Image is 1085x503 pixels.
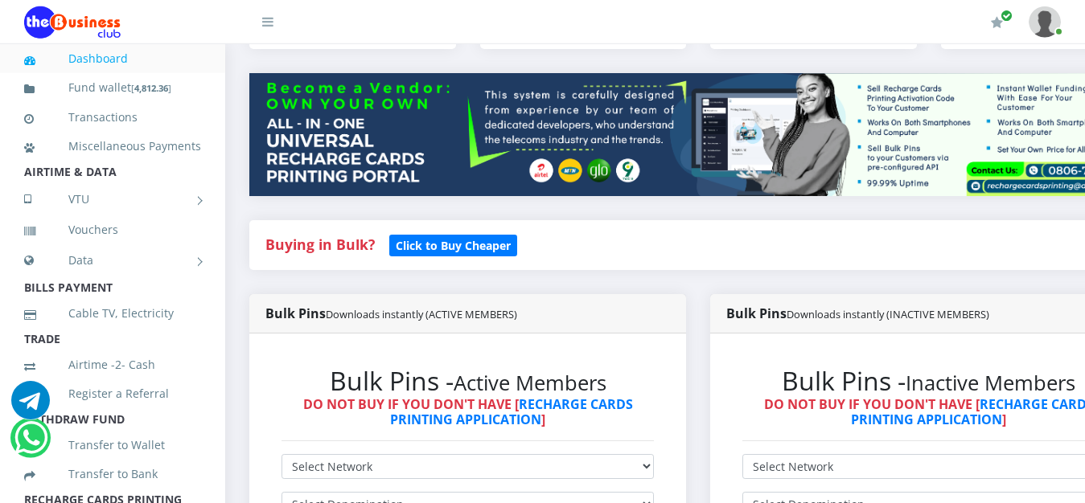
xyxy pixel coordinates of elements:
a: Transfer to Bank [24,456,201,493]
span: Renew/Upgrade Subscription [1001,10,1013,22]
strong: DO NOT BUY IF YOU DON'T HAVE [ ] [303,395,633,428]
small: Downloads instantly (ACTIVE MEMBERS) [326,307,517,321]
small: Active Members [454,369,606,397]
strong: Bulk Pins [726,305,989,322]
strong: Buying in Bulk? [265,235,375,254]
small: Inactive Members [906,369,1075,397]
small: Downloads instantly (INACTIVE MEMBERS) [787,307,989,321]
a: Register a Referral [24,375,201,412]
small: [ ] [131,82,171,94]
h2: Bulk Pins - [282,366,654,396]
a: Fund wallet[4,812.36] [24,69,201,107]
a: Miscellaneous Payments [24,128,201,165]
a: Data [24,240,201,280]
a: RECHARGE CARDS PRINTING APPLICATION [390,395,633,428]
a: Chat for support [14,431,47,457]
a: Chat for support [11,393,50,419]
a: Dashboard [24,40,201,77]
strong: Bulk Pins [265,305,517,322]
i: Renew/Upgrade Subscription [991,16,1003,29]
b: Click to Buy Cheaper [396,238,511,253]
b: 4,812.36 [134,82,168,94]
a: Cable TV, Electricity [24,295,201,332]
a: Transactions [24,99,201,136]
a: Vouchers [24,211,201,248]
img: User [1029,6,1061,38]
a: Transfer to Wallet [24,427,201,464]
a: VTU [24,179,201,219]
a: Airtime -2- Cash [24,346,201,383]
img: Logo [24,6,121,39]
a: Click to Buy Cheaper [389,235,517,254]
